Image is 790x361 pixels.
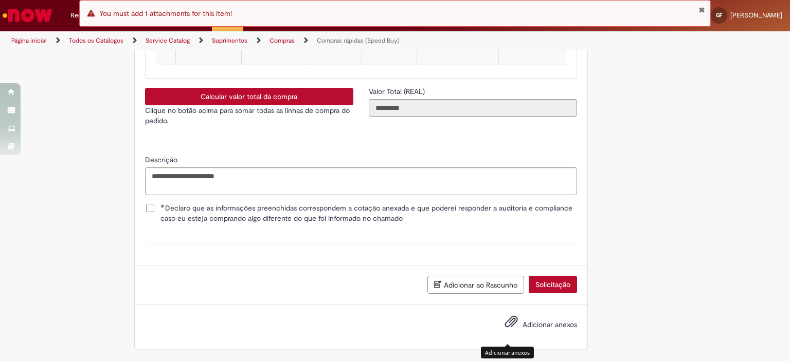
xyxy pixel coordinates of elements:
[160,203,577,223] span: Declaro que as informações preenchidas correspondem a cotação anexada e que poderei responder a a...
[11,36,47,45] a: Página inicial
[212,36,247,45] a: Suprimentos
[70,10,106,21] span: Requisições
[69,36,123,45] a: Todos os Catálogos
[523,320,577,329] span: Adicionar anexos
[498,36,567,65] td: BRD4LLG2S1
[8,31,519,50] ul: Trilhas de página
[529,276,577,293] button: Solicitação
[362,36,417,65] td: 72042201
[317,36,400,45] a: Compras rápidas (Speed Buy)
[730,11,782,20] span: [PERSON_NAME]
[270,36,295,45] a: Compras
[417,36,498,65] td: Centro de custo
[502,312,520,336] button: Adicionar anexos
[145,167,577,195] textarea: Descrição
[427,276,524,294] button: Adicionar ao Rascunho
[1,5,54,26] img: ServiceNow
[160,204,165,208] span: Obrigatório Preenchido
[369,87,427,96] span: Somente leitura - Valor Total (REAL)
[145,155,179,164] span: Descrição
[698,6,705,14] button: Fechar Notificação
[369,99,577,117] input: Valor Total (REAL)
[716,12,722,18] span: GF
[481,347,534,358] div: Adicionar anexos
[145,88,353,105] button: Calcular valor total da compra
[175,36,241,65] td: 131,08
[146,36,190,45] a: Service Catalog
[369,86,427,97] label: Somente leitura - Valor Total (REAL)
[145,105,353,126] p: Clique no botão acima para somar todas as linhas de compra do pedido.
[99,9,232,18] span: You must add 1 attachments for this item!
